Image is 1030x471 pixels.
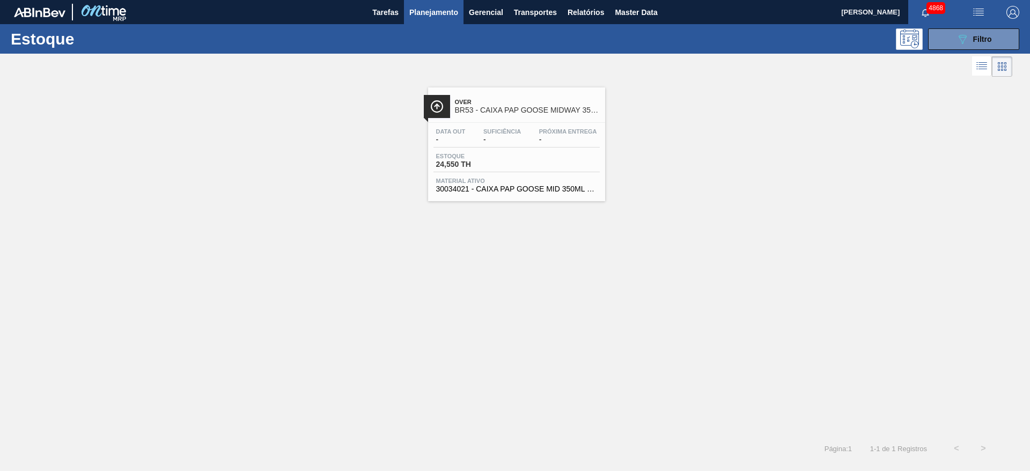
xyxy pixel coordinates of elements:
[615,6,657,19] span: Master Data
[409,6,458,19] span: Planejamento
[483,128,521,135] span: Suficiência
[436,136,466,144] span: -
[1006,6,1019,19] img: Logout
[972,6,985,19] img: userActions
[455,106,600,114] span: BR53 - CAIXA PAP GOOSE MIDWAY 350ML
[568,6,604,19] span: Relatórios
[14,8,65,17] img: TNhmsLtSVTkK8tSr43FrP2fwEKptu5GPRR3wAAAABJRU5ErkJggg==
[896,28,923,50] div: Pogramando: nenhum usuário selecionado
[973,35,992,43] span: Filtro
[436,160,511,168] span: 24,550 TH
[539,128,597,135] span: Próxima Entrega
[420,79,610,201] a: ÍconeOverBR53 - CAIXA PAP GOOSE MIDWAY 350MLData out-Suficiência-Próxima Entrega-Estoque24,550 TH...
[908,5,943,20] button: Notificações
[436,128,466,135] span: Data out
[455,99,600,105] span: Over
[539,136,597,144] span: -
[943,435,970,462] button: <
[928,28,1019,50] button: Filtro
[11,33,171,45] h1: Estoque
[430,100,444,113] img: Ícone
[372,6,399,19] span: Tarefas
[514,6,557,19] span: Transportes
[436,178,597,184] span: Material ativo
[483,136,521,144] span: -
[436,185,597,193] span: 30034021 - CAIXA PAP GOOSE MID 350ML N25 FRANP
[469,6,503,19] span: Gerencial
[825,445,852,453] span: Página : 1
[970,435,997,462] button: >
[992,56,1012,77] div: Visão em Cards
[868,445,927,453] span: 1 - 1 de 1 Registros
[972,56,992,77] div: Visão em Lista
[926,2,945,14] span: 4868
[436,153,511,159] span: Estoque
